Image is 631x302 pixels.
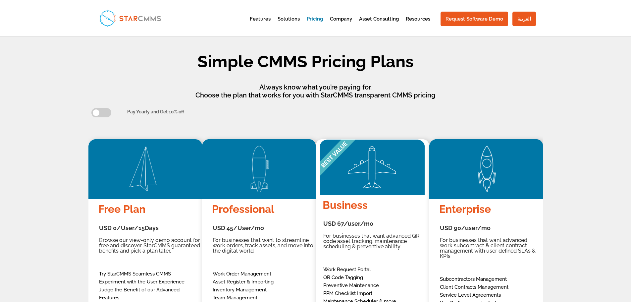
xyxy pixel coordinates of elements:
[323,221,430,230] h3: USD 67/user/mo
[359,17,399,33] a: Asset Consulting
[323,199,431,214] h4: Business
[323,233,430,253] h5: For businesses that want advanced QR code asset tracking, maintenance scheduling & preventive abi...
[330,17,352,33] a: Company
[307,17,323,33] a: Pricing
[99,270,200,302] p: Try StarCMMS Seamless CMMS Experiment with the User Experience Judge the Benefit of our Advanced ...
[439,203,542,218] h4: Enterprise
[441,12,508,26] a: Request Software Demo
[99,225,200,234] h3: USD 0/User/15Days
[137,83,495,99] p: Always know what you’re paying for. Choose the plan that works for you with StarCMMS transparent ...
[213,225,314,234] h3: USD 45/User/mo
[97,7,164,29] img: StarCMMS
[127,108,540,116] div: Pay Yearly and Get 10% off
[512,12,536,26] a: العربية
[406,17,430,33] a: Resources
[99,238,200,257] h5: Browse our view-only demo account for free and discover StarCMMS guaranteed benefits and pick a p...
[250,17,271,33] a: Features
[440,225,541,234] h3: USD 90/user/mo
[117,53,495,73] h1: Simple CMMS Pricing Plans
[440,238,541,262] h5: For businesses that want advanced work subcontract & client contract management with user defined...
[98,203,201,218] h4: Free Plan
[278,17,300,33] a: Solutions
[212,203,314,218] h4: Professional
[213,238,314,257] h5: For businesses that want to streamline work orders, track assets, and move into the digital world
